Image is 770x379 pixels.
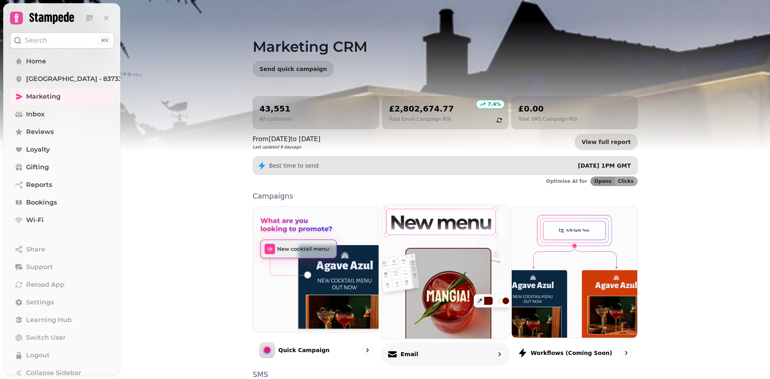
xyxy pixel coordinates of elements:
[26,109,45,119] span: Inbox
[26,215,44,225] span: Wi-Fi
[26,333,66,343] span: Switch User
[253,207,379,332] img: Quick Campaign
[259,66,327,72] span: Send quick campaign
[512,207,637,338] img: Workflows (coming soon)
[518,103,577,114] h2: £0.00
[10,159,114,175] a: Gifting
[26,74,122,84] span: [GEOGRAPHIC_DATA] - 83733
[253,193,638,200] p: Campaigns
[99,36,111,45] div: ⌘K
[10,124,114,140] a: Reviews
[26,298,54,307] span: Settings
[26,92,61,101] span: Marketing
[10,212,114,228] a: Wi-Fi
[259,116,292,122] p: All customers
[381,205,510,366] a: EmailEmail
[10,89,114,105] a: Marketing
[10,312,114,328] a: Learning Hub
[259,103,292,114] h2: 43,551
[488,101,501,107] p: 7.4 %
[495,350,503,358] svg: go to
[618,179,634,184] span: Clicks
[26,368,81,378] span: Collapse Sidebar
[10,32,114,49] button: Search⌘K
[363,346,371,354] svg: go to
[10,71,114,87] a: [GEOGRAPHIC_DATA] - 83733
[518,116,577,122] p: Total SMS Campaign ROI
[10,142,114,158] a: Loyalty
[253,206,379,365] a: Quick CampaignQuick Campaign
[10,177,114,193] a: Reports
[578,162,631,169] span: [DATE] 1PM GMT
[10,277,114,293] button: Reload App
[400,350,418,358] p: Email
[375,198,516,345] img: Email
[253,134,320,144] p: From [DATE] to [DATE]
[26,262,53,272] span: Support
[253,144,320,150] p: Last updated 9 days ago
[591,177,615,186] button: Opens
[511,206,638,365] a: Workflows (coming soon)Workflows (coming soon)
[531,349,612,357] p: Workflows (coming soon)
[26,57,46,66] span: Home
[278,346,330,354] p: Quick Campaign
[10,347,114,363] button: Logout
[10,241,114,257] button: Share
[26,245,45,254] span: Share
[10,259,114,275] button: Support
[26,315,72,325] span: Learning Hub
[26,145,50,154] span: Loyalty
[25,36,47,45] p: Search
[253,61,334,77] button: Send quick campaign
[253,19,638,55] h1: Marketing CRM
[10,294,114,310] a: Settings
[594,179,612,184] span: Opens
[26,180,52,190] span: Reports
[10,53,114,69] a: Home
[26,198,57,207] span: Bookings
[26,127,54,137] span: Reviews
[10,195,114,211] a: Bookings
[10,330,114,346] button: Switch User
[492,113,506,127] button: refresh
[26,351,50,360] span: Logout
[26,280,65,290] span: Reload App
[546,178,587,184] p: Optimise AI for
[575,134,638,150] a: View full report
[622,349,630,357] svg: go to
[10,106,114,122] a: Inbox
[269,162,319,170] p: Best time to send
[615,177,637,186] button: Clicks
[389,116,454,122] p: Total Email Campaign ROI
[389,103,454,114] h2: £2,802,674.77
[26,162,49,172] span: Gifting
[253,371,638,378] p: SMS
